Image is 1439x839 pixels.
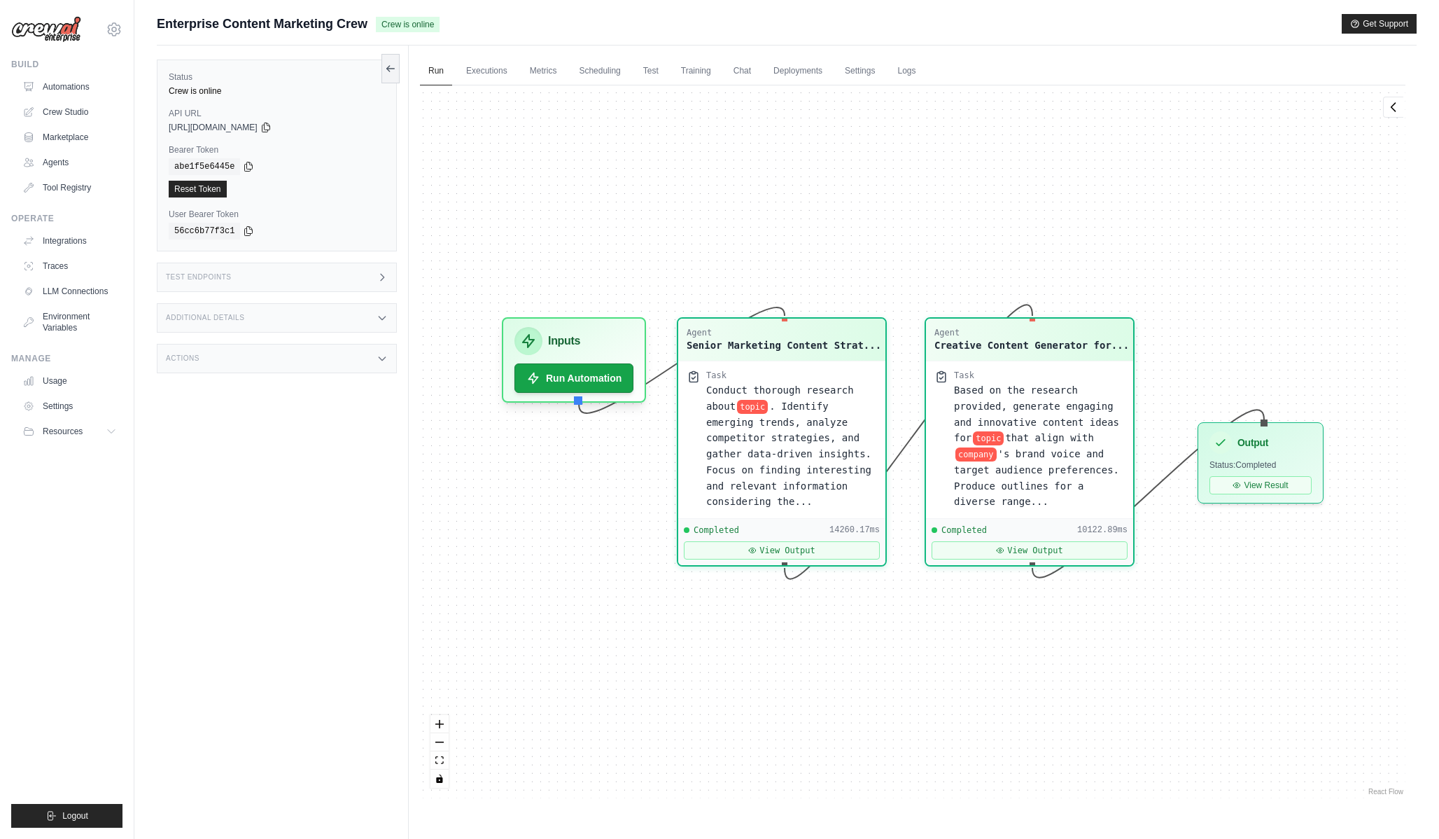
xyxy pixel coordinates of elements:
[1209,476,1312,494] button: View Result
[684,541,880,560] button: View Output
[694,525,739,536] span: Completed
[17,151,122,174] a: Agents
[706,384,854,412] span: Conduct thorough research about
[706,370,726,381] div: Task
[169,223,240,240] code: 56cc6b77f3c1
[932,541,1128,560] button: View Output
[934,338,1129,352] div: Creative Content Generator for {company}
[11,59,122,70] div: Build
[1032,410,1264,577] g: Edge from 5164f2e63b73d9f206622aa7a2d5fdd6 to outputNode
[166,314,244,322] h3: Additional Details
[934,327,1129,338] div: Agent
[765,57,831,86] a: Deployments
[1005,432,1093,443] span: that align with
[954,382,1125,510] div: Based on the research provided, generate engaging and innovative content ideas for {topic} that a...
[43,426,83,437] span: Resources
[836,57,883,86] a: Settings
[954,384,1119,443] span: Based on the research provided, generate engaging and innovative content ideas for
[941,525,987,536] span: Completed
[687,327,881,338] div: Agent
[1209,460,1276,470] span: Status: Completed
[17,176,122,199] a: Tool Registry
[169,71,385,83] label: Status
[430,715,449,733] button: zoom in
[635,57,667,86] a: Test
[954,370,974,381] div: Task
[169,85,385,97] div: Crew is online
[706,401,871,508] span: . Identify emerging trends, analyze competitor strategies, and gather data-driven insights. Focus...
[62,810,88,821] span: Logout
[1237,436,1268,450] h3: Output
[677,317,887,567] div: AgentSenior Marketing Content Strat...TaskConduct thorough research abouttopic. Identify emerging...
[17,395,122,417] a: Settings
[1368,788,1403,796] a: React Flow attribution
[521,57,566,86] a: Metrics
[430,715,449,788] div: React Flow controls
[973,431,1004,445] span: topic
[548,333,580,349] h3: Inputs
[579,307,785,413] g: Edge from inputsNode to 2d0a119f25c424674afe918231e5d88d
[11,804,122,828] button: Logout
[687,338,881,352] div: Senior Marketing Content Strategist at {company}
[11,353,122,364] div: Manage
[1077,525,1128,536] div: 10122.89ms
[955,448,997,462] span: company
[706,382,877,510] div: Conduct thorough research about {topic}. Identify emerging trends, analyze competitor strategies,...
[458,57,516,86] a: Executions
[17,101,122,123] a: Crew Studio
[1342,14,1417,34] button: Get Support
[17,280,122,303] a: LLM Connections
[17,420,122,443] button: Resources
[17,255,122,277] a: Traces
[514,363,633,393] button: Run Automation
[430,751,449,770] button: fit view
[169,209,385,220] label: User Bearer Token
[17,76,122,98] a: Automations
[1198,422,1324,504] div: OutputStatus:CompletedView Result
[430,733,449,751] button: zoom out
[11,213,122,224] div: Operate
[17,305,122,339] a: Environment Variables
[166,273,232,282] h3: Test Endpoints
[169,181,227,197] a: Reset Token
[737,400,768,414] span: topic
[169,108,385,119] label: API URL
[169,158,240,175] code: abe1f5e6445e
[17,370,122,392] a: Usage
[725,57,759,86] a: Chat
[502,317,646,403] div: InputsRun Automation
[420,57,452,86] a: Run
[430,770,449,788] button: toggle interactivity
[829,525,880,536] div: 14260.17ms
[166,354,199,363] h3: Actions
[673,57,719,86] a: Training
[169,122,258,133] span: [URL][DOMAIN_NAME]
[17,126,122,148] a: Marketplace
[889,57,924,86] a: Logs
[376,17,440,32] span: Crew is online
[925,317,1135,567] div: AgentCreative Content Generator for...TaskBased on the research provided, generate engaging and i...
[570,57,629,86] a: Scheduling
[157,14,367,34] span: Enterprise Content Marketing Crew
[11,16,81,43] img: Logo
[17,230,122,252] a: Integrations
[785,305,1032,578] g: Edge from 2d0a119f25c424674afe918231e5d88d to 5164f2e63b73d9f206622aa7a2d5fdd6
[1369,772,1439,839] iframe: Chat Widget
[954,448,1119,507] span: 's brand voice and target audience preferences. Produce outlines for a diverse range...
[169,144,385,155] label: Bearer Token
